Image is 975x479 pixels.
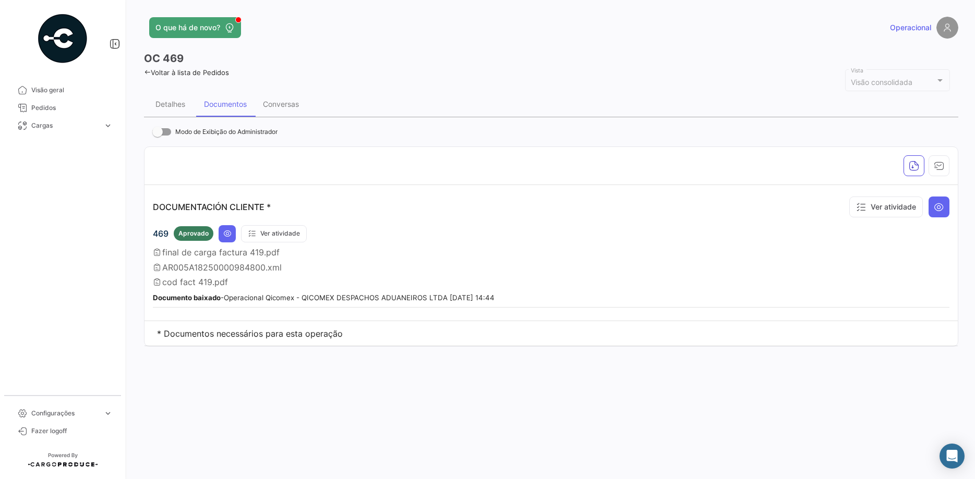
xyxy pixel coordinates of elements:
[204,100,247,108] div: Documentos
[103,409,113,418] span: expand_more
[175,126,278,138] span: Modo de Exibição do Administrador
[155,22,220,33] span: O que há de novo?
[153,228,168,239] span: 469
[103,121,113,130] span: expand_more
[849,196,923,217] button: Ver atividade
[940,444,965,469] div: Abrir Intercom Messenger
[162,247,280,257] span: final de carga factura 419.pdf
[851,78,912,87] mat-select-trigger: Visão consolidada
[162,277,228,287] span: cod fact 419.pdf
[162,262,282,273] span: AR005A18250000984800.xml
[241,225,307,242] button: Ver atividade
[8,81,117,99] a: Visão geral
[178,229,209,238] span: Aprovado
[37,13,89,65] img: powered-by.png
[144,51,184,66] h3: OC 469
[263,100,299,108] div: Conversas
[936,17,958,39] img: placeholder-user.png
[31,409,99,418] span: Configurações
[149,17,241,38] button: O que há de novo?
[153,293,221,302] b: Documento baixado
[31,85,113,95] span: Visão geral
[145,321,958,346] td: * Documentos necessários para esta operação
[155,100,185,108] div: Detalhes
[153,293,495,302] small: - Operacional Qicomex - QICOMEX DESPACHOS ADUANEIROS LTDA [DATE] 14:44
[31,103,113,113] span: Pedidos
[144,68,229,77] a: Voltar à lista de Pedidos
[8,99,117,117] a: Pedidos
[890,22,931,33] span: Operacional
[31,121,99,130] span: Cargas
[31,426,113,436] span: Fazer logoff
[153,202,271,212] p: DOCUMENTACIÓN CLIENTE *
